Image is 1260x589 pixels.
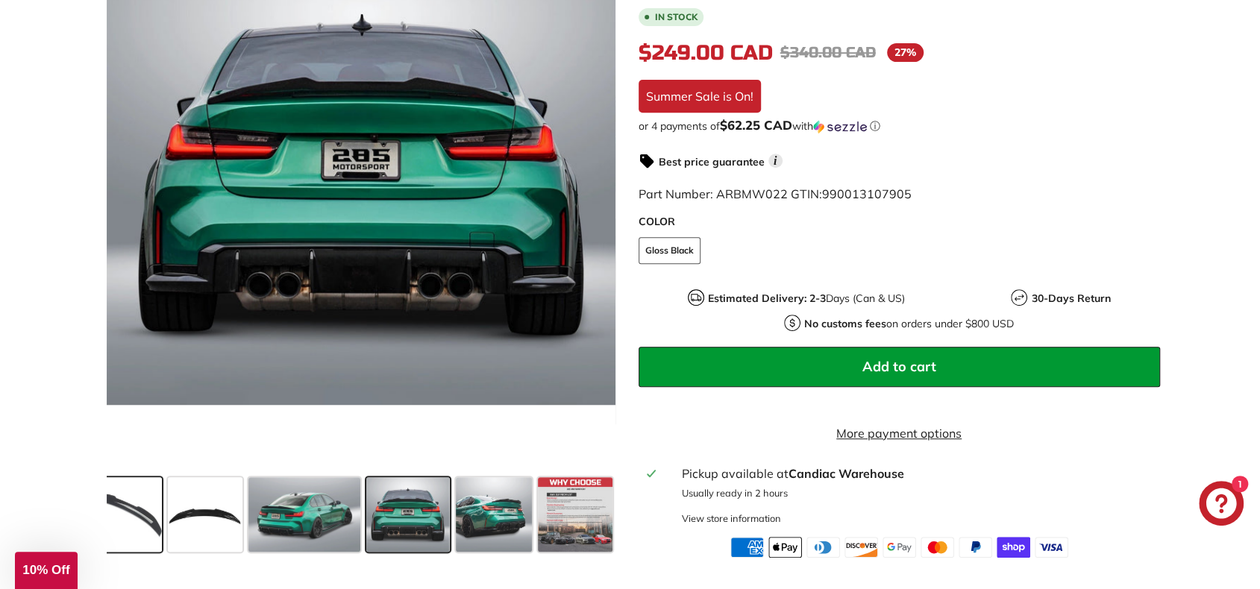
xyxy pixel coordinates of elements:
p: on orders under $800 USD [804,315,1014,331]
span: 990013107905 [822,186,912,201]
strong: Best price guarantee [659,154,765,168]
strong: 30-Days Return [1031,291,1110,304]
inbox-online-store-chat: Shopify online store chat [1194,481,1248,529]
span: Add to cart [862,357,936,374]
img: google_pay [883,537,916,558]
strong: Estimated Delivery: 2-3 [708,291,826,304]
span: 27% [887,43,924,62]
span: $340.00 CAD [780,42,876,61]
span: 10% Off [22,563,69,577]
strong: No customs fees [804,316,886,330]
div: or 4 payments of$62.25 CADwithSezzle Click to learn more about Sezzle [639,118,1160,133]
span: i [768,154,783,168]
img: american_express [730,537,764,558]
div: or 4 payments of with [639,118,1160,133]
img: discover [844,537,878,558]
div: Pickup available at [681,464,1150,482]
img: apple_pay [768,537,802,558]
span: Part Number: ARBMW022 GTIN: [639,186,912,201]
span: $62.25 CAD [720,116,792,132]
img: shopify_pay [997,537,1030,558]
img: visa [1035,537,1068,558]
b: In stock [655,12,698,21]
div: Summer Sale is On! [639,79,761,112]
img: diners_club [806,537,840,558]
p: Usually ready in 2 hours [681,485,1150,500]
div: 10% Off [15,552,78,589]
p: Days (Can & US) [708,290,905,306]
label: COLOR [639,213,1160,229]
img: paypal [959,537,992,558]
img: Sezzle [813,119,867,133]
strong: Candiac Warehouse [788,465,903,480]
button: Add to cart [639,346,1160,386]
span: $249.00 CAD [639,40,773,65]
div: View store information [681,511,780,525]
img: master [921,537,954,558]
a: More payment options [639,423,1160,441]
